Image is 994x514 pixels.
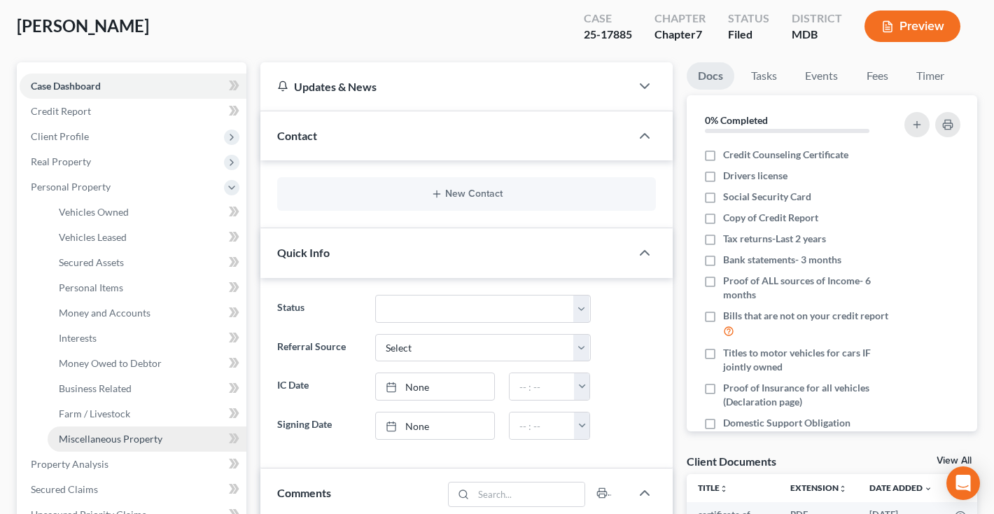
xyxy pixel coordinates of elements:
[376,412,494,439] a: None
[277,79,614,94] div: Updates & News
[740,62,788,90] a: Tasks
[48,275,246,300] a: Personal Items
[905,62,955,90] a: Timer
[728,11,769,27] div: Status
[270,412,368,440] label: Signing Date
[723,274,892,302] span: Proof of ALL sources of Income- 6 months
[696,27,702,41] span: 7
[510,373,575,400] input: -- : --
[59,433,162,445] span: Miscellaneous Property
[720,485,728,493] i: unfold_more
[48,225,246,250] a: Vehicles Leased
[790,482,847,493] a: Extensionunfold_more
[728,27,769,43] div: Filed
[59,282,123,293] span: Personal Items
[277,486,331,499] span: Comments
[59,307,150,319] span: Money and Accounts
[20,477,246,502] a: Secured Claims
[924,485,932,493] i: expand_more
[48,426,246,452] a: Miscellaneous Property
[277,129,317,142] span: Contact
[584,27,632,43] div: 25-17885
[48,326,246,351] a: Interests
[723,211,818,225] span: Copy of Credit Report
[864,11,960,42] button: Preview
[723,148,848,162] span: Credit Counseling Certificate
[376,373,494,400] a: None
[59,206,129,218] span: Vehicles Owned
[270,295,368,323] label: Status
[705,114,768,126] strong: 0% Completed
[654,11,706,27] div: Chapter
[723,346,892,374] span: Titles to motor vehicles for cars IF jointly owned
[17,15,149,36] span: [PERSON_NAME]
[855,62,899,90] a: Fees
[20,99,246,124] a: Credit Report
[31,130,89,142] span: Client Profile
[654,27,706,43] div: Chapter
[723,232,826,246] span: Tax returns-Last 2 years
[59,357,162,369] span: Money Owed to Debtor
[277,246,330,259] span: Quick Info
[31,80,101,92] span: Case Dashboard
[869,482,932,493] a: Date Added expand_more
[31,105,91,117] span: Credit Report
[794,62,849,90] a: Events
[946,466,980,500] div: Open Intercom Messenger
[937,456,972,466] a: View All
[48,250,246,275] a: Secured Assets
[270,373,368,401] label: IC Date
[20,452,246,477] a: Property Analysis
[510,412,575,439] input: -- : --
[723,416,892,458] span: Domestic Support Obligation Certificate if Child Support or Alimony is paid
[687,454,776,468] div: Client Documents
[59,231,127,243] span: Vehicles Leased
[723,169,787,183] span: Drivers license
[474,482,585,506] input: Search...
[792,27,842,43] div: MDB
[59,332,97,344] span: Interests
[48,200,246,225] a: Vehicles Owned
[59,382,132,394] span: Business Related
[31,181,111,193] span: Personal Property
[839,485,847,493] i: unfold_more
[288,188,645,200] button: New Contact
[48,376,246,401] a: Business Related
[687,62,734,90] a: Docs
[723,253,841,267] span: Bank statements- 3 months
[270,334,368,362] label: Referral Source
[698,482,728,493] a: Titleunfold_more
[31,458,108,470] span: Property Analysis
[48,300,246,326] a: Money and Accounts
[723,309,888,323] span: Bills that are not on your credit report
[723,381,892,409] span: Proof of Insurance for all vehicles (Declaration page)
[59,408,130,419] span: Farm / Livestock
[31,155,91,167] span: Real Property
[59,256,124,268] span: Secured Assets
[31,483,98,495] span: Secured Claims
[48,351,246,376] a: Money Owed to Debtor
[723,190,811,204] span: Social Security Card
[48,401,246,426] a: Farm / Livestock
[792,11,842,27] div: District
[584,11,632,27] div: Case
[20,74,246,99] a: Case Dashboard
